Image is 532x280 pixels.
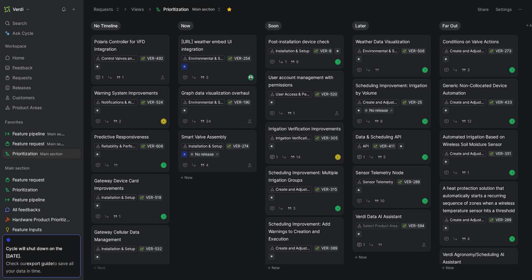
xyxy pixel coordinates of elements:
button: Views [128,5,147,14]
div: VER-190 [234,99,250,105]
span: [URL] weather embed UI integration [181,38,254,53]
a: Feature pipeline [2,195,81,204]
span: Requests [12,75,32,81]
div: No TimelineNew [88,19,175,275]
div: Installation & Setup [101,194,135,201]
button: 5 [376,154,387,161]
div: User Access & Permissions [276,91,310,97]
button: 🌱 [402,100,407,105]
button: 🌱 [141,144,145,148]
button: 🌱 [315,92,320,96]
div: Select Product Area [363,223,398,229]
div: Reliability & Performance Improvements [101,143,136,149]
a: Scheduling Improvement: Multiple Irrigation GroupsCreate and Adjust Irrigation Schedules3R [266,166,343,215]
div: R [510,237,514,241]
button: 9 [289,58,300,65]
button: Far Out [439,21,461,30]
div: Create and Adjust Irrigation Schedules [363,99,398,105]
span: Verdi Agronomy/Scheduling AI Assistant [443,251,515,266]
a: Generic Non-Collocated Device AutomationCreate and Adjust Irrigation Schedules12R [440,79,518,128]
a: PrioritizationMain section [2,149,81,158]
div: VER-351 [496,151,511,157]
div: 🌱 [228,56,232,61]
button: Now [178,21,194,30]
div: R [510,170,514,175]
div: VER-289 [404,179,420,185]
span: Scheduling Improvement: Multiple Irrigation Groups [268,169,341,184]
button: 1 [115,74,125,81]
div: R [336,206,340,211]
span: Warning System Improvements [94,89,166,97]
img: 🌱 [227,145,231,148]
span: Favorites [5,119,23,125]
a: Smart Valve AssemblyInstallation & Setup4 [179,130,256,172]
button: Share [475,5,492,14]
span: A heat protection solution that automatically starts a recurring sequence of zones when a wireles... [443,184,515,214]
div: Installation & Setup [101,246,135,252]
span: User account management with permissions [268,74,341,89]
div: Favorites [2,117,81,127]
div: VER-520 [321,91,337,97]
span: Weather Data Visualization [356,38,428,45]
div: R [161,214,166,219]
div: VER-389 [321,245,337,251]
div: Check our to save all your data in time. [6,260,77,275]
span: Hardware Product Prioritization [12,217,72,223]
span: 1 [363,155,365,159]
button: 🌱 [315,187,320,192]
div: Installation & Setup [276,48,309,54]
div: VER-524 [147,99,163,105]
button: 🌱 [489,100,494,105]
button: PrioritizationMain section [153,5,224,14]
button: VerdiVerdi [2,5,31,14]
a: Data & Scheduling APIAPI15R [353,130,431,164]
span: Feature request [12,177,44,183]
button: New [178,174,260,181]
span: 1 [285,60,287,64]
span: Main section [192,6,215,12]
div: VER-606 [147,143,163,149]
a: Releases [2,83,81,92]
img: 🌱 [490,218,493,222]
button: Settings [493,5,515,14]
span: Scheduling Improvement: Add Warnings to Creation and Execution [268,220,341,243]
div: R [161,163,166,167]
a: Gateway Device Card ImprovementsInstallation & Setup1R [91,174,169,223]
div: Main section [2,163,81,173]
span: 1 [363,243,365,247]
span: 34 [206,119,211,123]
div: Installation & Setup [189,143,222,149]
a: Scheduling Improvement: Add Warnings to Creation and ExecutionCreate and Adjust Irrigation Schedu... [266,217,343,274]
div: No release [369,107,388,114]
a: Verdi Data AI AssistantSelect Product Area1 [353,210,431,251]
span: Soon [268,23,278,29]
span: Predictive Responsiveness [94,133,166,141]
span: Scheduling Improvement: Irrigation by Volume [356,82,428,97]
span: Graph data visualization overhaul [181,89,254,97]
span: Verdi Data AI Assistant [356,213,428,220]
span: 9 [296,60,299,64]
button: 🌱 [402,49,407,53]
img: 🌱 [490,152,493,156]
span: Feature Inputs [12,226,42,233]
span: Home [12,55,24,61]
button: 1 [277,58,288,66]
button: 1 [268,264,279,271]
span: 1 [293,111,295,115]
span: 12 [467,119,471,123]
button: 1 [289,264,299,271]
img: 🌱 [315,247,319,250]
img: 🌱 [403,49,406,53]
a: Sensor Telemetry NodeSensor Telemetry10R [353,166,431,208]
button: 🌱 [489,49,494,53]
div: R [423,199,427,203]
button: 1 [356,241,366,249]
button: 🌱 [228,100,232,105]
div: Environmental & Soil Moisture Data [189,55,223,62]
img: 🌱 [140,196,144,200]
button: Soon [265,21,282,30]
div: Notifications & Alerts [101,99,136,105]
